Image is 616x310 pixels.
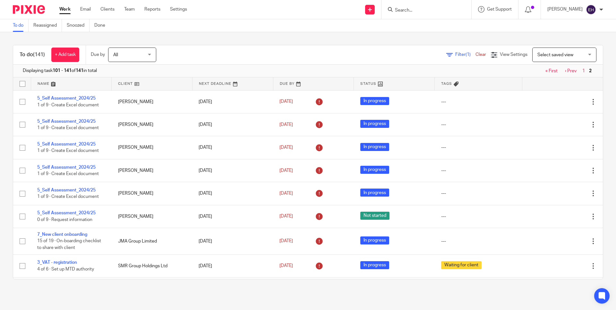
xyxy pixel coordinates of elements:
span: 4 of 6 · Set up MTD authority [37,267,94,271]
span: (141) [33,52,45,57]
td: [PERSON_NAME] [112,113,193,136]
span: [DATE] [279,122,293,127]
span: 1 of 9 · Create Excel document [37,149,99,153]
td: SMR Group Holdings Ltd [112,254,193,277]
td: [PERSON_NAME] [112,159,193,182]
b: 141 [76,68,83,73]
span: Get Support [487,7,512,12]
span: Displaying task of in total [23,67,97,74]
a: 5_Self Assessment_2024/25 [37,165,96,170]
p: [PERSON_NAME] [547,6,583,13]
span: 1 of 9 · Create Excel document [37,103,99,107]
span: View Settings [500,52,527,57]
div: --- [441,190,516,197]
nav: pager [542,68,593,74]
td: [DATE] [192,182,273,205]
td: [DATE] [192,277,273,304]
span: In progress [360,166,389,174]
span: 0 of 9 · Request information [37,217,92,222]
input: Search [394,8,452,13]
span: [DATE] [279,168,293,173]
span: In progress [360,143,389,151]
div: --- [441,238,516,244]
a: + Add task [51,48,79,62]
td: Worldwide Wares Ltd [112,277,193,304]
a: Settings [170,6,187,13]
td: JMA Group Limited [112,228,193,254]
td: [PERSON_NAME] [112,205,193,228]
img: Pixie [13,5,45,14]
a: Reassigned [33,19,62,32]
td: [DATE] [192,254,273,277]
td: [DATE] [192,159,273,182]
span: [DATE] [279,191,293,196]
span: [DATE] [279,264,293,268]
span: [DATE] [279,239,293,244]
span: Filter [455,52,475,57]
a: ‹ Prev [565,69,577,73]
span: Waiting for client [441,261,482,269]
td: [DATE] [192,205,273,228]
a: 7_New client onboarding [37,232,87,237]
td: [DATE] [192,90,273,113]
div: --- [441,213,516,220]
a: 5_Self Assessment_2024/25 [37,96,96,101]
td: [PERSON_NAME] [112,90,193,113]
span: 1 of 9 · Create Excel document [37,172,99,176]
span: 2 [587,67,593,75]
a: 1 [582,69,585,73]
span: Tags [441,82,452,85]
span: [DATE] [279,145,293,150]
span: [DATE] [279,100,293,104]
span: In progress [360,97,389,105]
a: 5_Self Assessment_2024/25 [37,142,96,146]
a: 5_Self Assessment_2024/25 [37,188,96,192]
h1: To do [20,51,45,58]
a: Work [59,6,71,13]
span: In progress [360,189,389,197]
td: [DATE] [192,113,273,136]
a: Email [80,6,91,13]
a: 5_Self Assessment_2024/25 [37,211,96,215]
a: Snoozed [67,19,90,32]
a: Done [94,19,110,32]
span: In progress [360,236,389,244]
span: All [113,53,118,57]
div: --- [441,99,516,105]
a: To do [13,19,29,32]
td: [DATE] [192,228,273,254]
td: [PERSON_NAME] [112,136,193,159]
span: 15 of 19 · On-boarding checklist to share with client [37,239,101,250]
a: Reports [144,6,160,13]
a: « First [545,69,558,73]
p: Due by [91,51,105,58]
span: [DATE] [279,214,293,219]
span: 1 of 9 · Create Excel document [37,195,99,199]
b: 101 - 141 [53,68,72,73]
a: Clients [100,6,115,13]
td: [PERSON_NAME] [112,182,193,205]
div: --- [441,121,516,128]
span: In progress [360,261,389,269]
a: Clear [475,52,486,57]
a: Team [124,6,135,13]
span: 1 of 9 · Create Excel document [37,126,99,130]
div: --- [441,144,516,151]
img: svg%3E [586,4,596,15]
span: Not started [360,212,389,220]
span: Select saved view [537,53,573,57]
td: [DATE] [192,136,273,159]
span: In progress [360,120,389,128]
a: 5_Self Assessment_2024/25 [37,119,96,124]
div: --- [441,167,516,174]
span: (1) [466,52,471,57]
a: 3_VAT - registration [37,260,77,265]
